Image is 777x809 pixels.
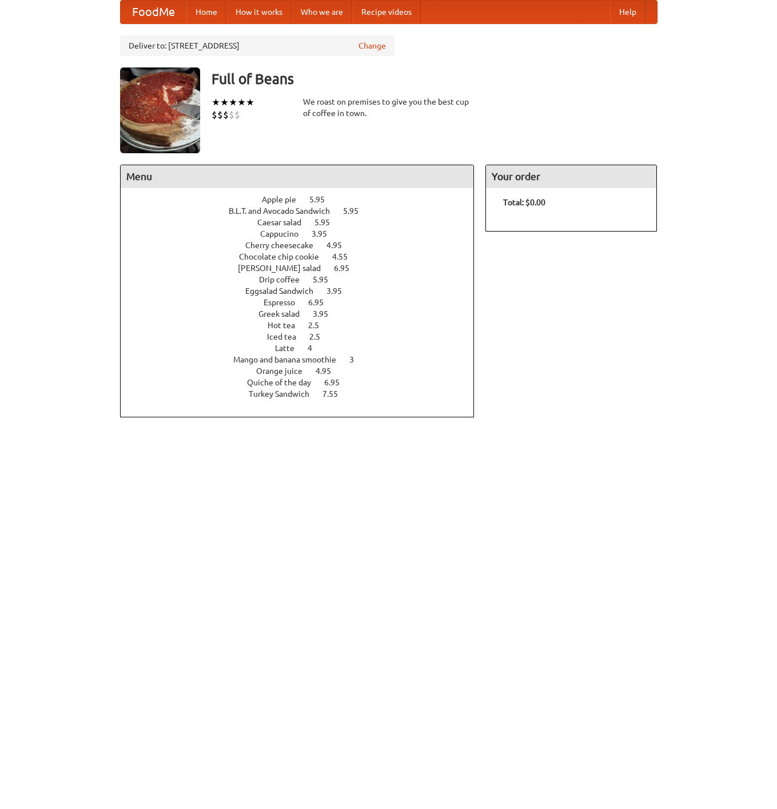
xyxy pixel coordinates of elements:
b: Total: $0.00 [503,198,545,207]
li: ★ [229,96,237,109]
a: Chocolate chip cookie 4.55 [239,252,369,261]
span: 3.95 [313,309,340,318]
a: B.L.T. and Avocado Sandwich 5.95 [229,206,380,216]
span: Eggsalad Sandwich [245,286,325,296]
span: Turkey Sandwich [249,389,321,398]
a: Caesar salad 5.95 [257,218,351,227]
li: $ [217,109,223,121]
span: Cherry cheesecake [245,241,325,250]
span: Greek salad [258,309,311,318]
span: 4.55 [332,252,359,261]
a: Cappucino 3.95 [260,229,348,238]
a: Change [358,40,386,51]
span: Iced tea [267,332,308,341]
li: ★ [220,96,229,109]
div: We roast on premises to give you the best cup of coffee in town. [303,96,475,119]
a: Turkey Sandwich 7.55 [249,389,359,398]
span: 6.95 [324,378,351,387]
div: Deliver to: [STREET_ADDRESS] [120,35,395,56]
a: Who we are [292,1,352,23]
a: FoodMe [121,1,186,23]
a: Cherry cheesecake 4.95 [245,241,363,250]
a: Apple pie 5.95 [262,195,346,204]
a: Latte 4 [275,344,333,353]
li: $ [223,109,229,121]
span: Chocolate chip cookie [239,252,330,261]
span: Drip coffee [259,275,311,284]
li: $ [212,109,217,121]
span: 7.55 [322,389,349,398]
a: Drip coffee 5.95 [259,275,349,284]
span: 5.95 [309,195,336,204]
a: How it works [226,1,292,23]
span: Caesar salad [257,218,313,227]
a: Mango and banana smoothie 3 [233,355,375,364]
a: Orange juice 4.95 [256,366,352,376]
a: Help [610,1,645,23]
span: Cappucino [260,229,310,238]
span: 3.95 [326,286,353,296]
h4: Your order [486,165,656,188]
span: 6.95 [334,264,361,273]
span: Espresso [264,298,306,307]
span: 4.95 [316,366,342,376]
a: Quiche of the day 6.95 [247,378,361,387]
h4: Menu [121,165,474,188]
h3: Full of Beans [212,67,658,90]
img: angular.jpg [120,67,200,153]
li: ★ [212,96,220,109]
span: 2.5 [308,321,330,330]
span: 4 [308,344,324,353]
a: [PERSON_NAME] salad 6.95 [238,264,370,273]
li: $ [229,109,234,121]
span: 2.5 [309,332,332,341]
span: Quiche of the day [247,378,322,387]
li: $ [234,109,240,121]
li: ★ [237,96,246,109]
a: Recipe videos [352,1,421,23]
span: 6.95 [308,298,335,307]
span: Orange juice [256,366,314,376]
a: Iced tea 2.5 [267,332,341,341]
span: Hot tea [268,321,306,330]
span: 4.95 [326,241,353,250]
a: Hot tea 2.5 [268,321,340,330]
span: Mango and banana smoothie [233,355,348,364]
a: Greek salad 3.95 [258,309,349,318]
a: Espresso 6.95 [264,298,345,307]
span: [PERSON_NAME] salad [238,264,332,273]
span: Apple pie [262,195,308,204]
a: Home [186,1,226,23]
span: B.L.T. and Avocado Sandwich [229,206,341,216]
span: Latte [275,344,306,353]
span: 3.95 [312,229,338,238]
a: Eggsalad Sandwich 3.95 [245,286,363,296]
span: 5.95 [313,275,340,284]
span: 3 [349,355,365,364]
span: 5.95 [314,218,341,227]
span: 5.95 [343,206,370,216]
li: ★ [246,96,254,109]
